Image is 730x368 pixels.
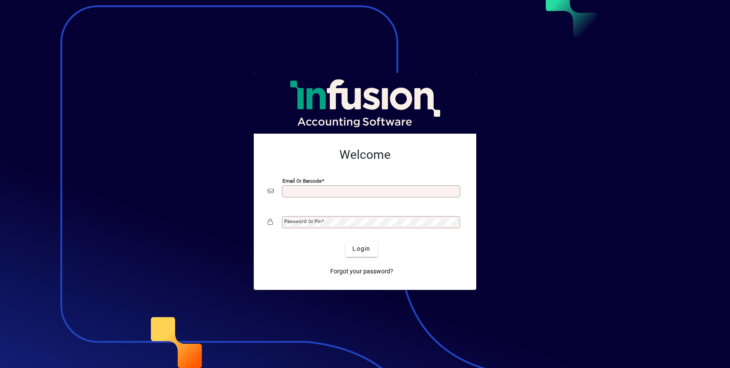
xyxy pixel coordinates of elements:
a: Forgot your password? [327,264,397,279]
span: Forgot your password? [330,267,393,276]
mat-label: Password or Pin [284,218,322,224]
button: Login [345,241,377,257]
span: Login [352,244,370,253]
h2: Welcome [268,148,462,162]
mat-label: Email or Barcode [282,177,322,184]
